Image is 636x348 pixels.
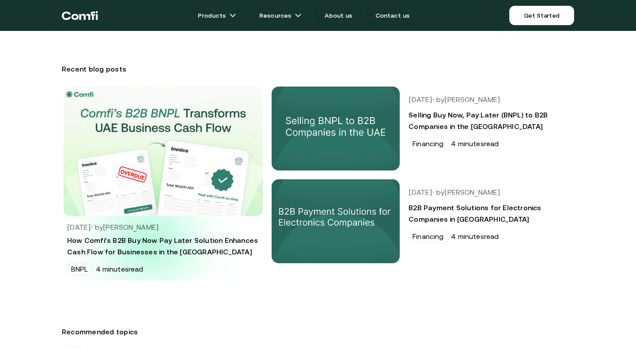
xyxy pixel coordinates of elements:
[409,95,564,104] h5: [DATE] · by [PERSON_NAME]
[62,62,574,76] h3: Recent blog posts
[96,265,144,273] h6: 4 minutes read
[295,12,302,19] img: arrow icons
[53,80,273,223] img: In recent years, the Buy Now Pay Later (BNPL) market has seen significant growth, especially in t...
[272,87,400,170] img: Learn about the benefits of Buy Now, Pay Later (BNPL)for B2B companies in the UAE and how embedde...
[413,232,443,240] p: Financing
[270,178,574,265] a: Learn how B2B payment solutions are changing the UAE electronics industry. Learn about trends, ch...
[451,140,499,148] h6: 4 minutes read
[270,85,574,172] a: Learn about the benefits of Buy Now, Pay Later (BNPL)for B2B companies in the UAE and how embedde...
[409,188,564,197] h5: [DATE] · by [PERSON_NAME]
[67,225,259,229] h5: [DATE] · by [PERSON_NAME]
[67,235,259,257] h3: How Comfi’s B2B Buy Now Pay Later Solution Enhances Cash Flow for Businesses in the [GEOGRAPHIC_D...
[62,325,574,339] h3: Recommended topics
[365,7,420,24] a: Contact us
[62,2,98,29] a: Return to the top of the Comfi home page
[229,12,236,19] img: arrow icons
[413,140,443,148] p: Financing
[272,179,400,263] img: Learn how B2B payment solutions are changing the UAE electronics industry. Learn about trends, ch...
[71,265,88,273] p: BNPL
[314,7,363,24] a: About us
[409,109,564,132] h3: Selling Buy Now, Pay Later (BNPL) to B2B Companies in the [GEOGRAPHIC_DATA]
[509,6,574,25] a: Get Started
[451,232,499,240] h6: 4 minutes read
[249,7,312,24] a: Resourcesarrow icons
[62,85,265,280] a: In recent years, the Buy Now Pay Later (BNPL) market has seen significant growth, especially in t...
[187,7,247,24] a: Productsarrow icons
[409,202,564,225] h3: B2B Payment Solutions for Electronics Companies in [GEOGRAPHIC_DATA]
